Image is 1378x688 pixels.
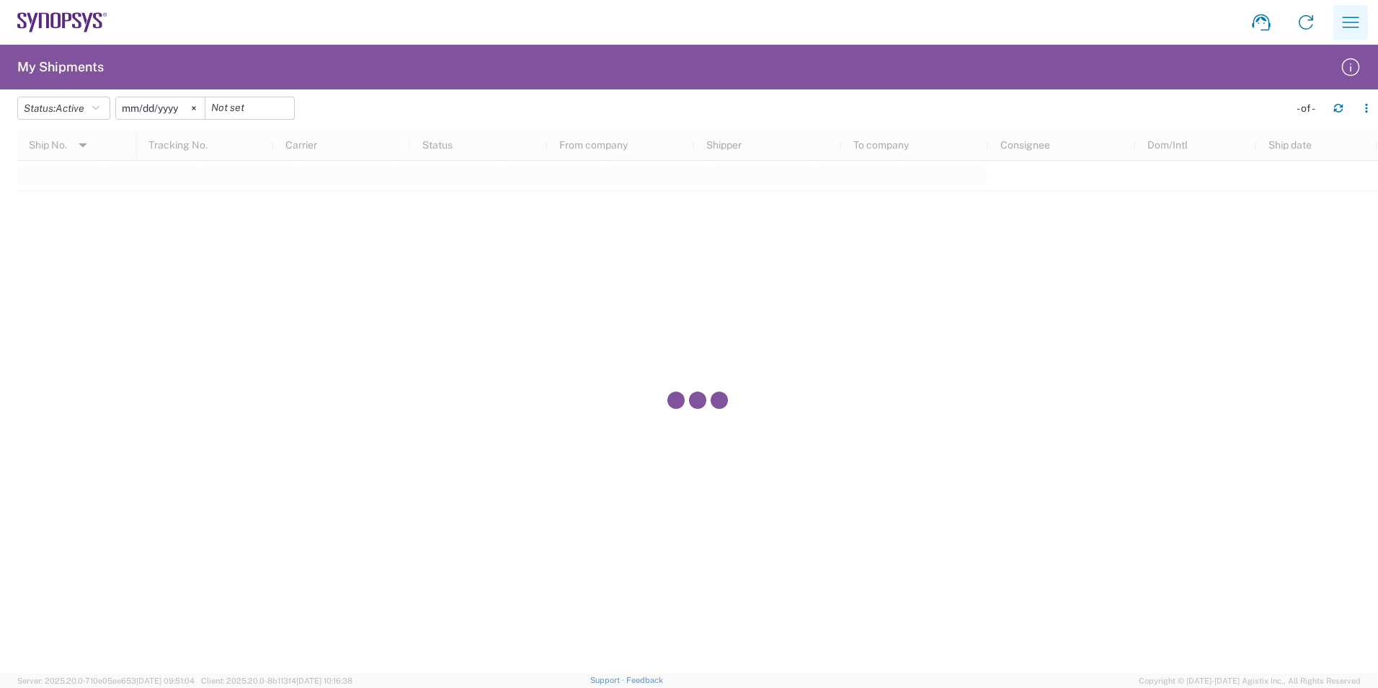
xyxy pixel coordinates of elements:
input: Not set [205,97,294,119]
span: [DATE] 09:51:04 [136,676,195,685]
input: Not set [116,97,205,119]
a: Support [590,676,626,684]
div: - of - [1297,102,1322,115]
span: Active [55,102,84,114]
span: [DATE] 10:16:38 [296,676,352,685]
span: Server: 2025.20.0-710e05ee653 [17,676,195,685]
span: Copyright © [DATE]-[DATE] Agistix Inc., All Rights Reserved [1139,674,1361,687]
h2: My Shipments [17,58,104,76]
button: Status:Active [17,97,110,120]
a: Feedback [626,676,663,684]
span: Client: 2025.20.0-8b113f4 [201,676,352,685]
